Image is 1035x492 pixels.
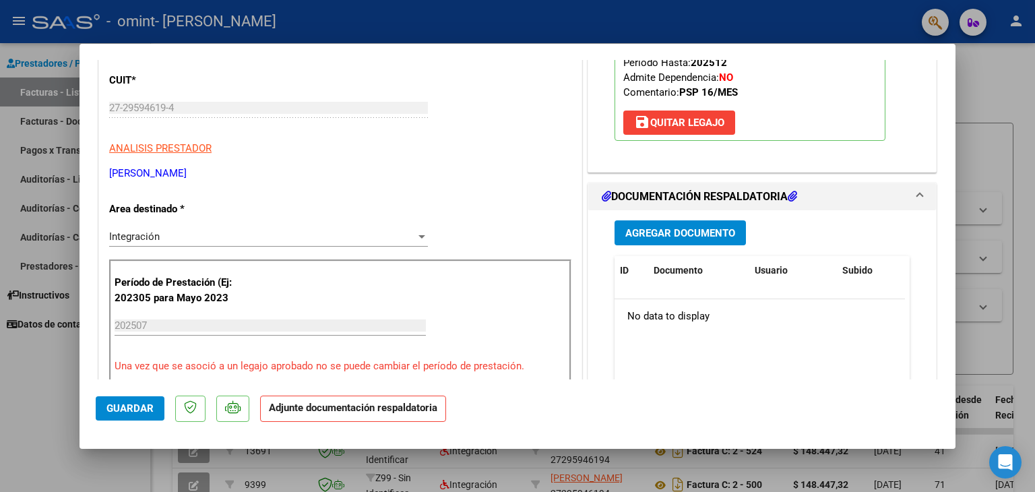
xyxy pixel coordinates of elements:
datatable-header-cell: Documento [648,256,749,285]
p: Una vez que se asoció a un legajo aprobado no se puede cambiar el período de prestación. [115,359,566,374]
span: ID [620,265,629,276]
strong: Adjunte documentación respaldatoria [269,402,437,414]
span: Documento [654,265,703,276]
div: No data to display [615,299,905,333]
button: Guardar [96,396,164,421]
button: Agregar Documento [615,220,746,245]
mat-icon: save [634,114,650,130]
p: Período de Prestación (Ej: 202305 para Mayo 2023 [115,275,250,305]
datatable-header-cell: Subido [837,256,904,285]
span: Usuario [755,265,788,276]
span: Subido [842,265,873,276]
div: Open Intercom Messenger [989,446,1022,479]
datatable-header-cell: Usuario [749,256,837,285]
span: Integración [109,230,160,243]
p: [PERSON_NAME] [109,166,571,181]
strong: NO [719,71,733,84]
strong: PSP 16/MES [679,86,738,98]
h1: DOCUMENTACIÓN RESPALDATORIA [602,189,797,205]
span: Agregar Documento [625,227,735,239]
datatable-header-cell: Acción [904,256,972,285]
span: Comentario: [623,86,738,98]
strong: 202512 [691,57,727,69]
span: ANALISIS PRESTADOR [109,142,212,154]
button: Quitar Legajo [623,111,735,135]
p: Area destinado * [109,202,248,217]
span: Quitar Legajo [634,117,724,129]
p: CUIT [109,73,248,88]
div: DOCUMENTACIÓN RESPALDATORIA [588,210,936,490]
mat-expansion-panel-header: DOCUMENTACIÓN RESPALDATORIA [588,183,936,210]
datatable-header-cell: ID [615,256,648,285]
span: Guardar [106,402,154,414]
